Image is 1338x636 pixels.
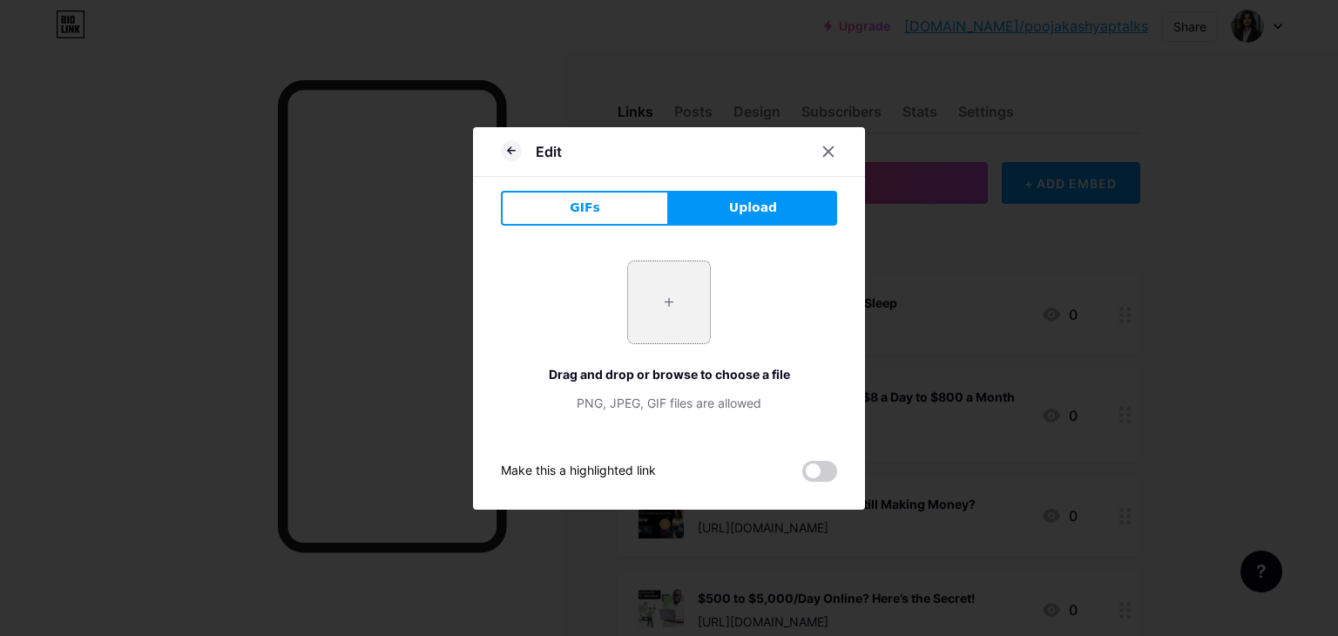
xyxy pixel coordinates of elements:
[501,191,669,226] button: GIFs
[570,199,600,217] span: GIFs
[501,461,656,482] div: Make this a highlighted link
[669,191,837,226] button: Upload
[729,199,777,217] span: Upload
[501,394,837,412] div: PNG, JPEG, GIF files are allowed
[536,141,562,162] div: Edit
[501,365,837,383] div: Drag and drop or browse to choose a file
